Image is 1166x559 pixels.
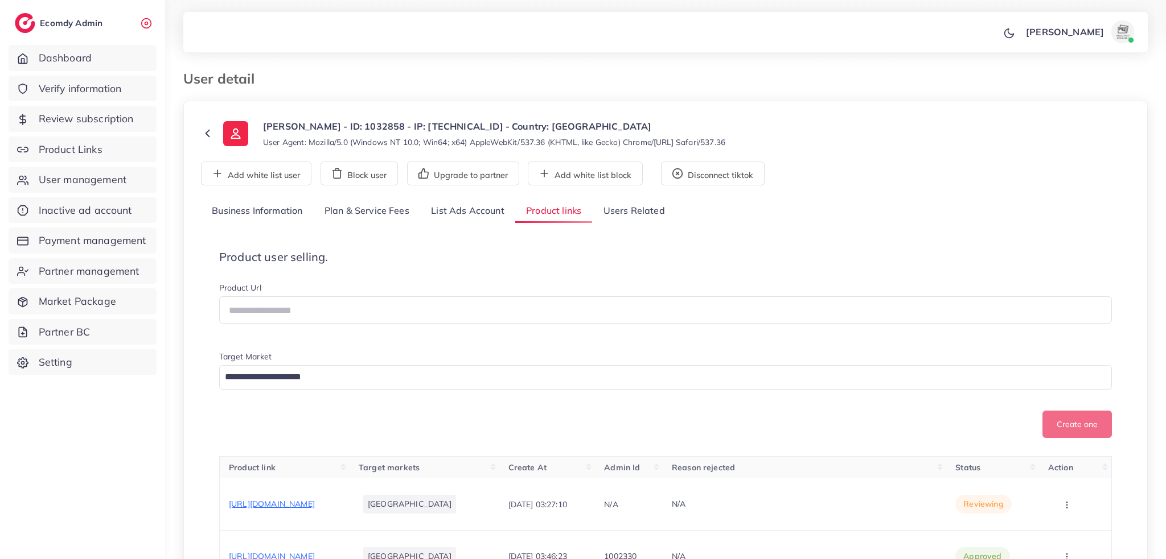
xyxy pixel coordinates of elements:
[604,462,640,473] span: Admin Id
[39,142,102,157] span: Product Links
[955,462,980,473] span: Status
[515,199,592,223] a: Product links
[1026,25,1104,39] p: [PERSON_NAME]
[963,498,1003,510] span: reviewing
[9,76,157,102] a: Verify information
[528,162,643,185] button: Add white list block
[1048,462,1073,473] span: Action
[201,162,311,185] button: Add white list user
[39,294,116,309] span: Market Package
[1111,20,1134,43] img: avatar
[321,162,398,185] button: Block user
[219,250,1112,264] h4: Product user selling.
[39,233,146,248] span: Payment management
[219,282,261,293] label: Product Url
[219,365,1112,390] div: Search for option
[9,227,157,254] a: Payment management
[314,199,420,223] a: Plan & Service Fees
[604,498,618,511] p: N/A
[39,172,126,187] span: User management
[9,136,157,163] a: Product Links
[15,13,105,33] a: logoEcomdy Admin
[9,197,157,223] a: Inactive ad account
[40,18,105,28] h2: Ecomdy Admin
[229,462,276,473] span: Product link
[9,319,157,345] a: Partner BC
[1042,411,1112,438] button: Create one
[407,162,519,185] button: Upgrade to partner
[9,349,157,375] a: Setting
[39,203,132,218] span: Inactive ad account
[219,351,272,362] label: Target Market
[9,288,157,314] a: Market Package
[363,495,456,513] li: [GEOGRAPHIC_DATA]
[508,498,567,511] p: [DATE] 03:27:10
[183,71,264,87] h3: User detail
[15,13,35,33] img: logo
[39,111,134,126] span: Review subscription
[508,462,547,473] span: Create At
[39,264,139,279] span: Partner management
[39,81,122,96] span: Verify information
[661,162,765,185] button: Disconnect tiktok
[9,106,157,132] a: Review subscription
[420,199,515,223] a: List Ads Account
[672,499,685,509] span: N/A
[223,121,248,146] img: ic-user-info.36bf1079.svg
[359,462,420,473] span: Target markets
[672,462,735,473] span: Reason rejected
[9,45,157,71] a: Dashboard
[39,51,92,65] span: Dashboard
[39,325,91,339] span: Partner BC
[1020,20,1139,43] a: [PERSON_NAME]avatar
[201,199,314,223] a: Business Information
[263,119,725,133] p: [PERSON_NAME] - ID: 1032858 - IP: [TECHNICAL_ID] - Country: [GEOGRAPHIC_DATA]
[39,355,72,370] span: Setting
[229,499,315,509] span: [URL][DOMAIN_NAME]
[9,258,157,284] a: Partner management
[221,368,1097,386] input: Search for option
[263,136,725,148] small: User Agent: Mozilla/5.0 (Windows NT 10.0; Win64; x64) AppleWebKit/537.36 (KHTML, like Gecko) Chro...
[592,199,675,223] a: Users Related
[9,167,157,193] a: User management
